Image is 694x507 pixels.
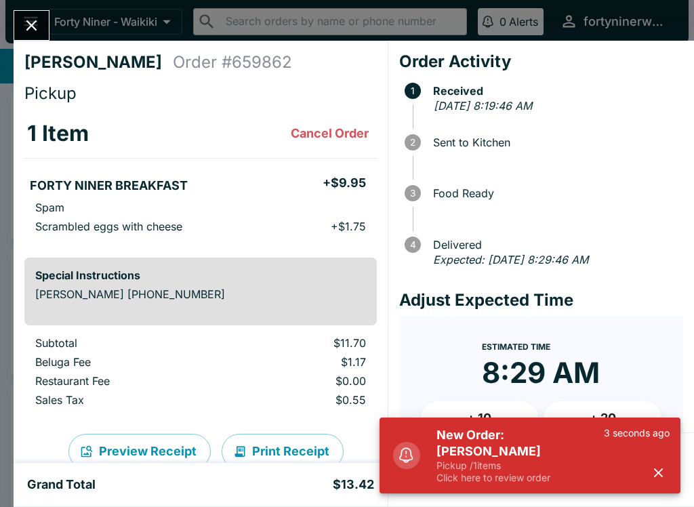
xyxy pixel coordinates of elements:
[604,427,670,439] p: 3 seconds ago
[35,393,218,407] p: Sales Tax
[426,136,683,148] span: Sent to Kitchen
[35,220,182,233] p: Scrambled eggs with cheese
[421,401,539,435] button: + 10
[411,85,415,96] text: 1
[426,239,683,251] span: Delivered
[426,85,683,97] span: Received
[482,355,600,390] time: 8:29 AM
[426,187,683,199] span: Food Ready
[27,476,96,493] h5: Grand Total
[35,355,218,369] p: Beluga Fee
[68,434,211,469] button: Preview Receipt
[27,120,89,147] h3: 1 Item
[436,427,604,460] h5: New Order: [PERSON_NAME]
[30,178,188,194] h5: FORTY NINER BREAKFAST
[410,137,415,148] text: 2
[240,393,366,407] p: $0.55
[173,52,292,73] h4: Order # 659862
[410,188,415,199] text: 3
[436,472,604,484] p: Click here to review order
[24,83,77,103] span: Pickup
[399,52,683,72] h4: Order Activity
[35,336,218,350] p: Subtotal
[35,287,366,301] p: [PERSON_NAME] [PHONE_NUMBER]
[482,342,550,352] span: Estimated Time
[285,120,374,147] button: Cancel Order
[24,109,377,247] table: orders table
[24,52,173,73] h4: [PERSON_NAME]
[544,401,661,435] button: + 20
[333,476,374,493] h5: $13.42
[399,290,683,310] h4: Adjust Expected Time
[433,253,588,266] em: Expected: [DATE] 8:29:46 AM
[240,355,366,369] p: $1.17
[222,434,344,469] button: Print Receipt
[434,99,532,113] em: [DATE] 8:19:46 AM
[331,220,366,233] p: + $1.75
[35,268,366,282] h6: Special Instructions
[35,201,64,214] p: Spam
[240,336,366,350] p: $11.70
[323,175,366,191] h5: + $9.95
[14,11,49,40] button: Close
[35,374,218,388] p: Restaurant Fee
[409,239,415,250] text: 4
[24,336,377,412] table: orders table
[436,460,604,472] p: Pickup / 1 items
[240,374,366,388] p: $0.00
